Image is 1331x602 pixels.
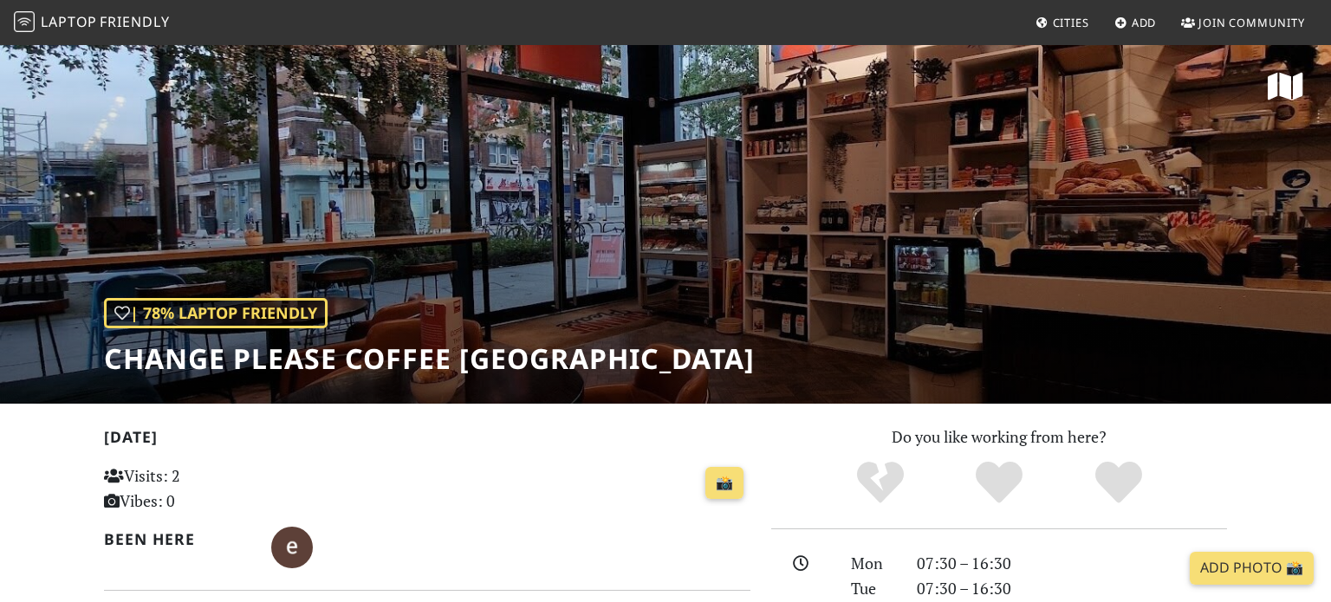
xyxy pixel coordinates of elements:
[939,459,1059,507] div: Yes
[14,11,35,32] img: LaptopFriendly
[271,527,313,568] img: 5706-elizabeth.jpg
[841,551,906,576] div: Mon
[14,8,170,38] a: LaptopFriendly LaptopFriendly
[906,551,1237,576] div: 07:30 – 16:30
[1174,7,1312,38] a: Join Community
[841,576,906,601] div: Tue
[1029,7,1096,38] a: Cities
[1190,552,1314,585] a: Add Photo 📸
[1132,15,1157,30] span: Add
[705,467,743,500] a: 📸
[41,12,97,31] span: Laptop
[821,459,940,507] div: No
[1107,7,1164,38] a: Add
[104,342,755,375] h1: Change Please Coffee [GEOGRAPHIC_DATA]
[100,12,169,31] span: Friendly
[104,298,328,328] div: | 78% Laptop Friendly
[104,530,250,548] h2: Been here
[1198,15,1305,30] span: Join Community
[1053,15,1089,30] span: Cities
[104,428,750,453] h2: [DATE]
[271,535,313,556] span: elizabeth
[1059,459,1178,507] div: Definitely!
[104,463,306,514] p: Visits: 2 Vibes: 0
[906,576,1237,601] div: 07:30 – 16:30
[771,424,1227,450] p: Do you like working from here?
